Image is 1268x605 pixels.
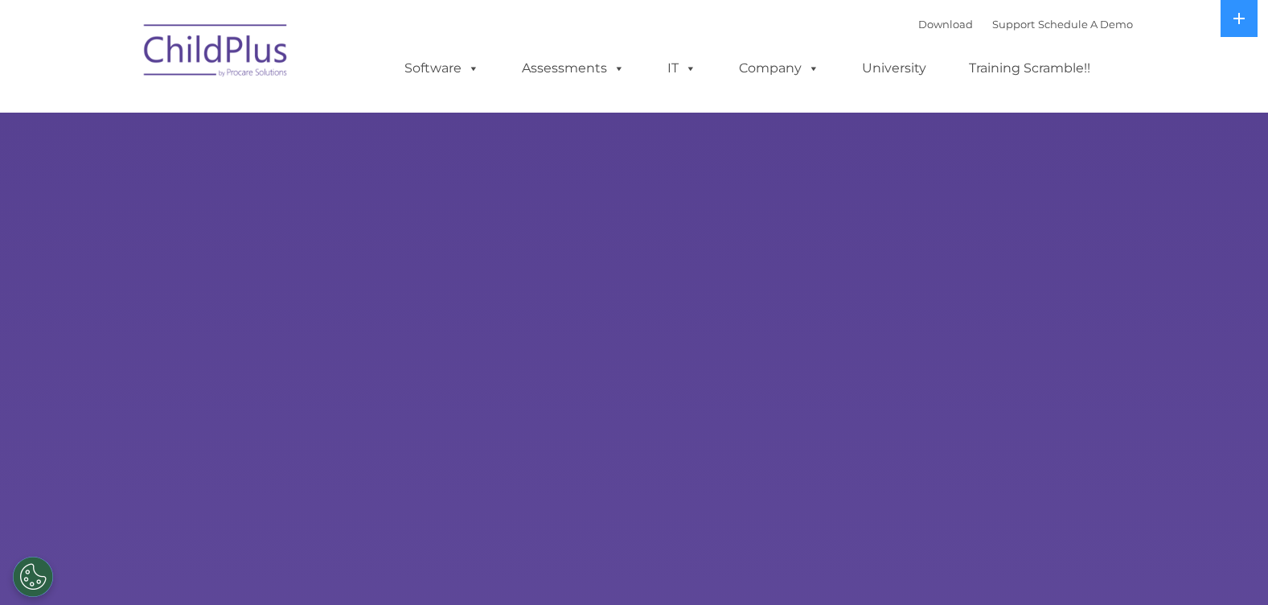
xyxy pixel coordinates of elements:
[918,18,1133,31] font: |
[723,52,835,84] a: Company
[651,52,712,84] a: IT
[388,52,495,84] a: Software
[13,557,53,597] button: Cookies Settings
[953,52,1106,84] a: Training Scramble!!
[846,52,942,84] a: University
[136,13,297,93] img: ChildPlus by Procare Solutions
[992,18,1035,31] a: Support
[918,18,973,31] a: Download
[1038,18,1133,31] a: Schedule A Demo
[506,52,641,84] a: Assessments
